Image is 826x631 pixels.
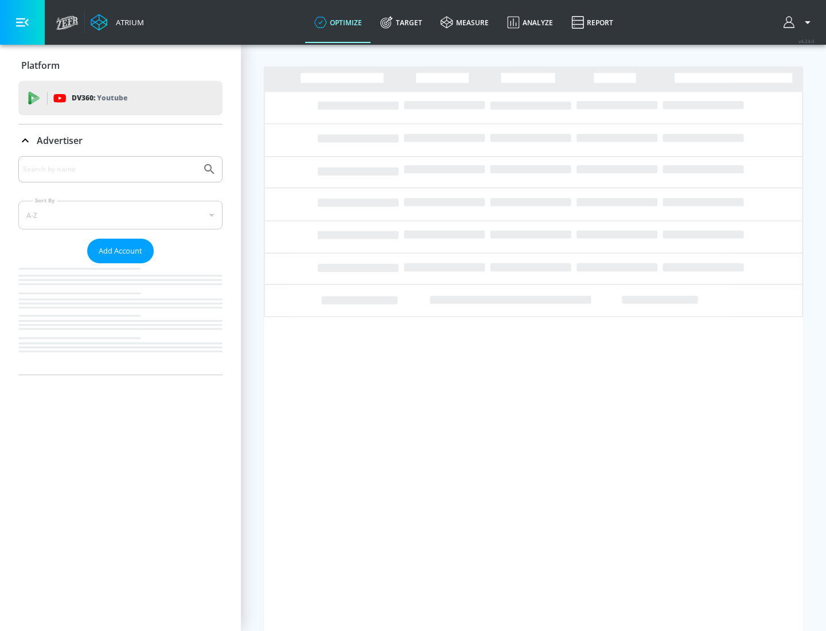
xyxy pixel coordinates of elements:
a: Target [371,2,431,43]
input: Search by name [23,162,197,177]
div: Platform [18,49,223,81]
span: Add Account [99,244,142,258]
p: Youtube [97,92,127,104]
span: v 4.24.0 [798,38,815,44]
p: DV360: [72,92,127,104]
nav: list of Advertiser [18,263,223,375]
a: Report [562,2,622,43]
div: A-Z [18,201,223,229]
p: Advertiser [37,134,83,147]
div: DV360: Youtube [18,81,223,115]
a: Analyze [498,2,562,43]
a: optimize [305,2,371,43]
button: Add Account [87,239,154,263]
a: measure [431,2,498,43]
div: Advertiser [18,156,223,375]
a: Atrium [91,14,144,31]
label: Sort By [33,197,57,204]
p: Platform [21,59,60,72]
div: Atrium [111,17,144,28]
div: Advertiser [18,124,223,157]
